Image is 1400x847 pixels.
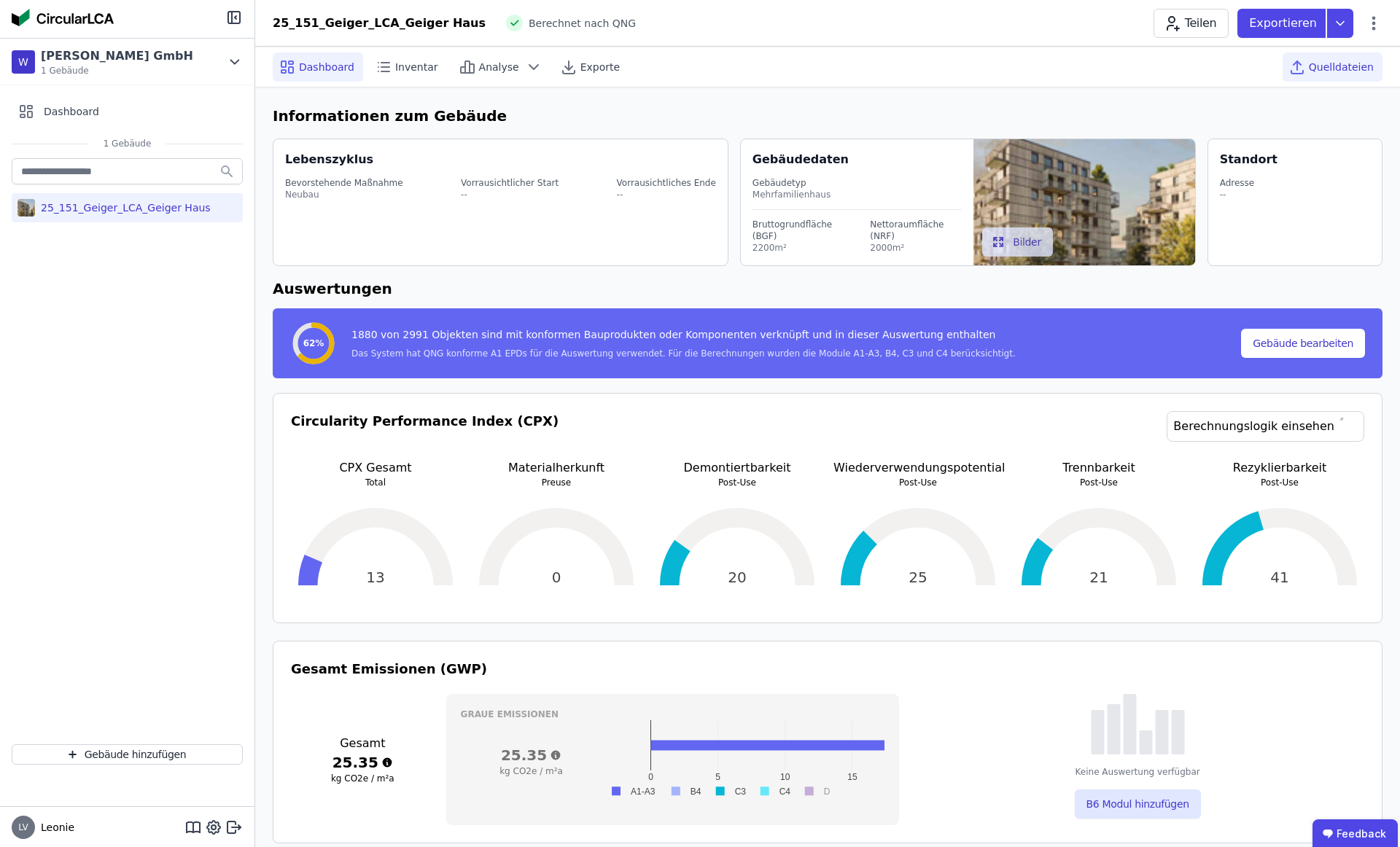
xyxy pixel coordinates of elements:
[273,105,1382,127] h6: Informationen zum Gebäude
[351,327,1016,348] div: 1880 von 2991 Objekten sind mit konformen Bauprodukten oder Komponenten verknüpft und in dieser A...
[12,9,114,26] img: Concular
[273,15,486,32] div: 25_151_Geiger_LCA_Geiger Haus
[1014,459,1183,477] p: Trennbarkeit
[1076,766,1200,778] div: Keine Auswertung verfügbar
[1075,789,1201,819] button: B6 Modul hinzufügen
[752,219,849,242] div: Bruttogrundfläche (BGF)
[1014,477,1183,488] p: Post-Use
[1167,411,1364,442] a: Berechnungslogik einsehen
[472,477,641,488] p: Preuse
[285,151,373,168] div: Lebenszyklus
[1241,329,1365,358] button: Gebäude bearbeiten
[833,459,1003,477] p: Wiederverwendungspotential
[870,242,962,254] div: 2000m²
[461,189,559,200] div: --
[752,151,973,168] div: Gebäudedaten
[299,60,354,74] span: Dashboard
[291,752,435,773] h3: 25.35
[752,177,962,189] div: Gebäudetyp
[41,47,193,65] div: [PERSON_NAME] GmbH
[303,337,324,349] span: 62%
[870,219,962,242] div: Nettoraumfläche (NRF)
[752,189,962,200] div: Mehrfamilienhaus
[35,820,74,835] span: Leonie
[472,459,641,477] p: Materialherkunft
[89,138,166,149] span: 1 Gebäude
[653,459,822,477] p: Demontiertbarkeit
[653,477,822,488] p: Post-Use
[12,744,243,765] button: Gebäude hinzufügen
[1154,9,1229,38] button: Teilen
[1220,151,1277,168] div: Standort
[291,411,559,459] h3: Circularity Performance Index (CPX)
[461,177,559,189] div: Vorrausichtlicher Start
[833,477,1003,488] p: Post-Use
[1309,60,1374,74] span: Quelldateien
[44,104,99,119] span: Dashboard
[351,348,1016,359] div: Das System hat QNG konforme A1 EPDs für die Auswertung verwendet. Für die Berechnungen wurden die...
[752,242,849,254] div: 2200m²
[285,189,403,200] div: Neubau
[461,765,602,777] h3: kg CO2e / m²a
[291,459,460,477] p: CPX Gesamt
[17,196,35,219] img: 25_151_Geiger_LCA_Geiger Haus
[285,177,403,189] div: Bevorstehende Maßnahme
[291,477,460,488] p: Total
[461,745,602,765] h3: 25.35
[617,177,716,189] div: Vorrausichtliches Ende
[461,709,885,720] h3: Graue Emissionen
[982,227,1053,257] button: Bilder
[291,659,1364,679] h3: Gesamt Emissionen (GWP)
[479,60,519,74] span: Analyse
[18,823,28,832] span: LV
[529,16,636,31] span: Berechnet nach QNG
[1249,15,1320,32] p: Exportieren
[1091,694,1185,754] img: empty-state
[35,200,211,215] div: 25_151_Geiger_LCA_Geiger Haus
[41,65,193,77] span: 1 Gebäude
[273,278,1382,300] h6: Auswertungen
[580,60,620,74] span: Exporte
[291,773,435,784] h3: kg CO2e / m²a
[1220,177,1255,189] div: Adresse
[1195,477,1364,488] p: Post-Use
[395,60,438,74] span: Inventar
[617,189,716,200] div: --
[12,50,35,74] div: W
[1220,189,1255,200] div: --
[1195,459,1364,477] p: Rezyklierbarkeit
[291,735,435,752] h3: Gesamt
